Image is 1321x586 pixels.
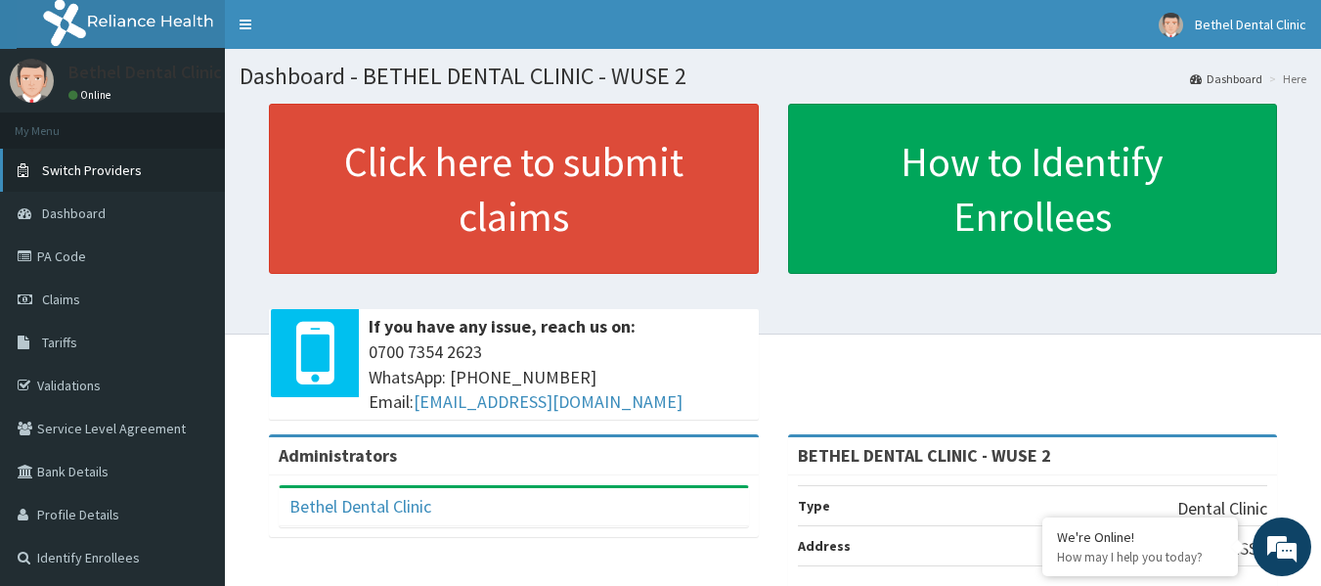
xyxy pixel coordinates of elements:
span: Tariffs [42,334,77,351]
p: Dental Clinic [1177,496,1267,521]
span: Switch Providers [42,161,142,179]
span: Dashboard [42,204,106,222]
p: How may I help you today? [1057,549,1223,565]
p: Bethel Dental Clinic [68,64,222,81]
a: Online [68,88,115,102]
b: If you have any issue, reach us on: [369,315,636,338]
b: Administrators [279,444,397,467]
b: Type [798,497,830,515]
a: [EMAIL_ADDRESS][DOMAIN_NAME] [414,390,683,413]
a: Click here to submit claims [269,104,759,274]
h1: Dashboard - BETHEL DENTAL CLINIC - WUSE 2 [240,64,1306,89]
div: Chat with us now [102,110,329,135]
img: User Image [1159,13,1183,37]
a: Dashboard [1190,70,1262,87]
li: Here [1264,70,1306,87]
textarea: Type your message and hit 'Enter' [10,383,373,452]
strong: BETHEL DENTAL CLINIC - WUSE 2 [798,444,1051,467]
span: We're online! [113,171,270,369]
span: Claims [42,291,80,308]
div: We're Online! [1057,528,1223,546]
div: Minimize live chat window [321,10,368,57]
span: Bethel Dental Clinic [1195,16,1306,33]
span: 0700 7354 2623 WhatsApp: [PHONE_NUMBER] Email: [369,339,749,415]
a: How to Identify Enrollees [788,104,1278,274]
img: d_794563401_company_1708531726252_794563401 [36,98,79,147]
img: User Image [10,59,54,103]
a: Bethel Dental Clinic [289,495,431,518]
b: Address [798,537,851,555]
